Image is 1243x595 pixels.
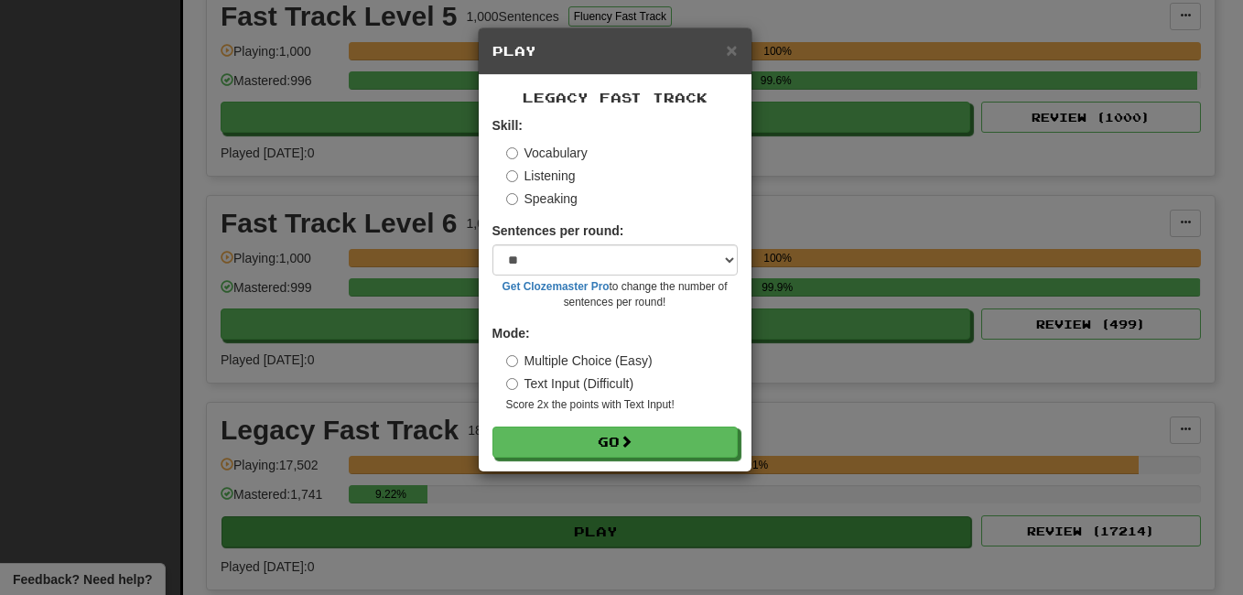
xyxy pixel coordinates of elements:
[506,167,576,185] label: Listening
[506,352,653,370] label: Multiple Choice (Easy)
[506,189,578,208] label: Speaking
[506,378,518,390] input: Text Input (Difficult)
[492,118,523,133] strong: Skill:
[506,193,518,205] input: Speaking
[506,144,588,162] label: Vocabulary
[492,326,530,341] strong: Mode:
[523,90,708,105] span: Legacy Fast Track
[506,170,518,182] input: Listening
[506,397,738,413] small: Score 2x the points with Text Input !
[503,280,610,293] a: Get Clozemaster Pro
[506,147,518,159] input: Vocabulary
[506,374,634,393] label: Text Input (Difficult)
[726,39,737,60] span: ×
[726,40,737,59] button: Close
[492,427,738,458] button: Go
[492,222,624,240] label: Sentences per round:
[492,42,738,60] h5: Play
[492,279,738,310] small: to change the number of sentences per round!
[506,355,518,367] input: Multiple Choice (Easy)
